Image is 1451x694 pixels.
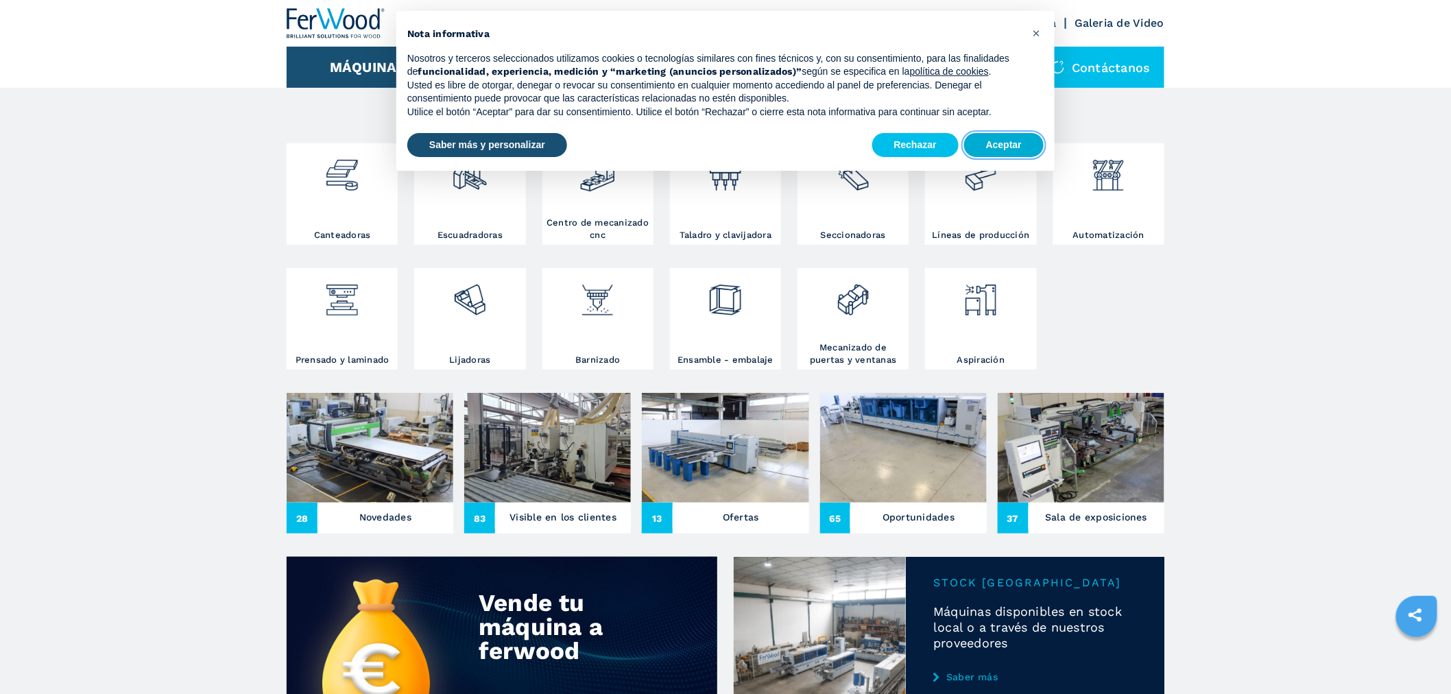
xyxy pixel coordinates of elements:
h3: Prensado y laminado [296,354,389,366]
h3: Novedades [359,507,411,527]
h3: Mecanizado de puertas y ventanas [801,342,905,366]
h3: Automatización [1073,229,1145,241]
iframe: Chat [1393,632,1441,684]
a: Ensamble - embalaje [670,268,781,370]
a: Galeria de Video [1075,16,1164,29]
a: Centro de mecanizado cnc [542,143,653,245]
span: 13 [642,503,673,534]
img: Visible en los clientes [464,393,631,503]
h3: Taladro y clavijadora [680,229,771,241]
img: automazione.png [1090,147,1127,193]
h2: Máquinas de ocasión y servicios para trabajar la madera [331,104,1120,120]
img: lavorazione_porte_finestre_2.png [835,272,872,318]
button: Rechazar [872,133,959,158]
p: Utilice el botón “Aceptar” para dar su consentimiento. Utilice el botón “Rechazar” o cierre esta ... [407,106,1022,119]
h2: Nota informativa [407,27,1022,41]
a: Aspiración [925,268,1036,370]
h3: Escuadradoras [437,229,503,241]
a: Sala de exposiciones37Sala de exposiciones [998,393,1164,534]
img: Novedades [287,393,453,503]
h3: Sala de exposiciones [1045,507,1147,527]
a: Prensado y laminado [287,268,398,370]
img: montaggio_imballaggio_2.png [707,272,743,318]
a: política de cookies [910,66,989,77]
div: Vende tu máquina a ferwood [479,591,658,663]
img: levigatrici_2.png [452,272,488,318]
img: Ofertas [642,393,808,503]
div: Contáctanos [1038,47,1164,88]
img: Ferwood [287,8,385,38]
h3: Aspiración [957,354,1005,366]
p: Usted es libre de otorgar, denegar o revocar su consentimiento en cualquier momento accediendo al... [407,79,1022,106]
a: Automatización [1053,143,1164,245]
h3: Lijadoras [449,354,490,366]
a: Canteadoras [287,143,398,245]
span: × [1033,25,1041,41]
a: Taladro y clavijadora [670,143,781,245]
strong: funcionalidad, experiencia, medición y “marketing (anuncios personalizados)” [418,66,802,77]
img: bordatrici_1.png [324,147,360,193]
a: Ofertas13Ofertas [642,393,808,534]
h3: Barnizado [575,354,620,366]
button: Cerrar esta nota informativa [1026,22,1048,44]
img: aspirazione_1.png [963,272,999,318]
h3: Centro de mecanizado cnc [546,217,650,241]
span: 65 [820,503,851,534]
a: Visible en los clientes83Visible en los clientes [464,393,631,534]
a: Saber más [933,671,1137,682]
h3: Seccionadoras [821,229,886,241]
img: verniciatura_1.png [579,272,616,318]
span: 37 [998,503,1029,534]
a: Mecanizado de puertas y ventanas [798,268,909,370]
a: Oportunidades65Oportunidades [820,393,987,534]
img: Sala de exposiciones [998,393,1164,503]
p: Nosotros y terceros seleccionados utilizamos cookies o tecnologías similares con fines técnicos y... [407,52,1022,79]
h3: Ensamble - embalaje [677,354,774,366]
button: Máquinas [330,59,406,75]
a: Seccionadoras [798,143,909,245]
img: Oportunidades [820,393,987,503]
a: Novedades28Novedades [287,393,453,534]
a: Barnizado [542,268,653,370]
span: 28 [287,503,317,534]
h3: Ofertas [723,507,759,527]
span: 83 [464,503,495,534]
h3: Oportunidades [883,507,955,527]
img: pressa-strettoia.png [324,272,360,318]
h3: Líneas de producción [933,229,1030,241]
button: Aceptar [964,133,1044,158]
a: sharethis [1398,598,1432,632]
a: Escuadradoras [414,143,525,245]
a: Lijadoras [414,268,525,370]
h3: Visible en los clientes [509,507,616,527]
button: Saber más y personalizar [407,133,567,158]
a: Líneas de producción [925,143,1036,245]
h3: Canteadoras [314,229,371,241]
